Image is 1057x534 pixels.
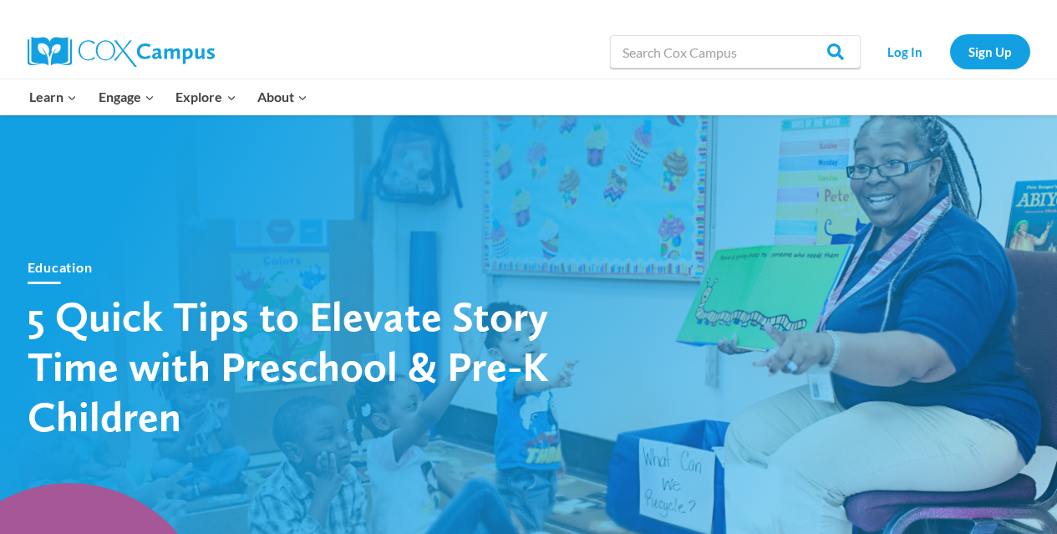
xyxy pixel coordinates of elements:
img: Cox Campus [28,37,215,67]
input: Search Cox Campus [610,35,861,69]
span: About [257,86,307,108]
span: Explore [175,86,236,108]
nav: Primary Navigation [19,79,318,114]
a: Log In [869,34,942,69]
span: Learn [29,86,77,108]
a: Sign Up [950,34,1030,69]
h1: 5 Quick Tips to Elevate Story Time with Preschool & Pre-K Children [28,291,612,441]
span: Engage [99,86,155,108]
a: Education [28,259,93,275]
nav: Secondary Navigation [869,34,1030,69]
